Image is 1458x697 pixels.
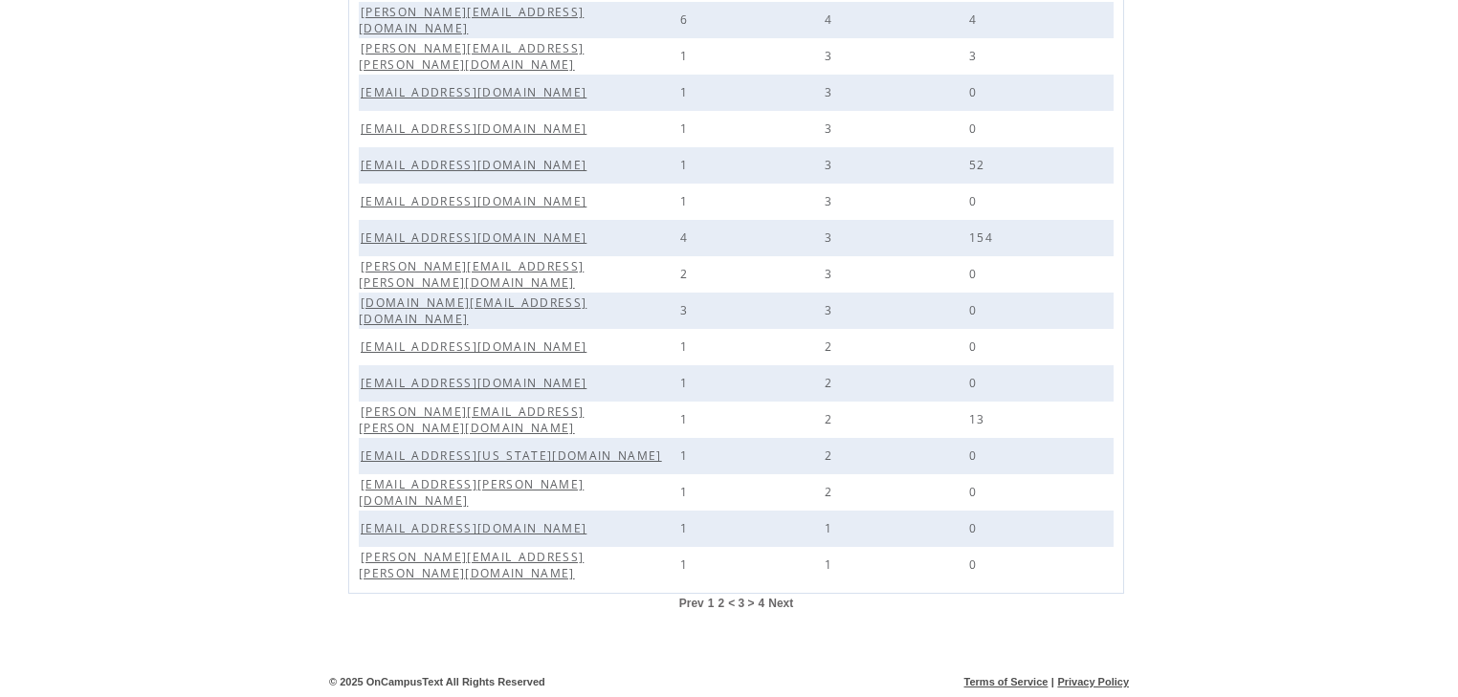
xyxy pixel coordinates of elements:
span: 52 [969,157,990,173]
span: 2 [825,447,837,464]
span: 3 [825,120,837,137]
span: 1 [680,411,693,427]
a: [EMAIL_ADDRESS][DOMAIN_NAME] [359,194,593,207]
span: [EMAIL_ADDRESS][DOMAIN_NAME] [361,193,591,209]
span: 2 [825,375,837,391]
span: 2 [825,484,837,500]
span: 3 [680,302,693,318]
span: 3 [825,229,837,246]
span: 1 [680,520,693,536]
span: 1 [680,157,693,173]
span: © 2025 OnCampusText All Rights Reserved [329,676,545,687]
a: [PERSON_NAME][EMAIL_ADDRESS][PERSON_NAME][DOMAIN_NAME] [359,403,584,433]
span: 1 [680,484,693,500]
span: 0 [969,520,982,536]
a: 4 [759,597,765,610]
span: 4 [680,229,693,246]
a: Prev [679,597,704,610]
span: 4 [825,11,837,28]
span: 0 [969,193,982,209]
span: 13 [969,411,990,427]
a: Terms of Service [964,676,1049,687]
span: 1 [680,447,693,464]
span: 2 [825,411,837,427]
span: 4 [969,11,982,28]
a: [PERSON_NAME][EMAIL_ADDRESS][PERSON_NAME][DOMAIN_NAME] [359,549,584,578]
span: 0 [969,556,982,573]
span: < 3 > [728,597,754,610]
span: 0 [969,375,982,391]
a: [EMAIL_ADDRESS][DOMAIN_NAME] [359,521,593,534]
span: 3 [825,266,837,282]
a: [EMAIL_ADDRESS][DOMAIN_NAME] [359,230,593,244]
a: [PERSON_NAME][EMAIL_ADDRESS][DOMAIN_NAME] [359,4,584,33]
span: [PERSON_NAME][EMAIL_ADDRESS][PERSON_NAME][DOMAIN_NAME] [359,549,584,581]
a: Next [768,597,793,610]
a: [PERSON_NAME][EMAIL_ADDRESS][PERSON_NAME][DOMAIN_NAME] [359,258,584,288]
span: [EMAIL_ADDRESS][US_STATE][DOMAIN_NAME] [361,447,667,464]
span: [EMAIL_ADDRESS][DOMAIN_NAME] [361,229,591,246]
span: [EMAIL_ADDRESS][DOMAIN_NAME] [361,338,591,355]
span: 1 [825,520,837,536]
a: 2 [718,597,724,610]
span: | [1051,676,1054,687]
a: Privacy Policy [1057,676,1129,687]
span: 6 [680,11,693,28]
a: 1 [708,597,715,610]
span: 3 [825,84,837,100]
span: 0 [969,266,982,282]
a: [EMAIL_ADDRESS][DOMAIN_NAME] [359,121,593,135]
span: [PERSON_NAME][EMAIL_ADDRESS][PERSON_NAME][DOMAIN_NAME] [359,403,584,436]
span: 1 [680,375,693,391]
a: [EMAIL_ADDRESS][PERSON_NAME][DOMAIN_NAME] [359,476,584,506]
span: 1 [680,338,693,355]
a: [EMAIL_ADDRESS][DOMAIN_NAME] [359,376,593,389]
span: 3 [825,302,837,318]
span: [EMAIL_ADDRESS][PERSON_NAME][DOMAIN_NAME] [359,476,584,509]
span: [PERSON_NAME][EMAIL_ADDRESS][PERSON_NAME][DOMAIN_NAME] [359,40,584,73]
span: 3 [825,157,837,173]
span: 1 [825,556,837,573]
span: 2 [825,338,837,355]
span: [PERSON_NAME][EMAIL_ADDRESS][PERSON_NAME][DOMAIN_NAME] [359,258,584,291]
span: 1 [680,556,693,573]
span: 154 [969,229,998,246]
a: [EMAIL_ADDRESS][US_STATE][DOMAIN_NAME] [359,448,669,462]
span: 2 [680,266,693,282]
span: 1 [680,193,693,209]
span: [EMAIL_ADDRESS][DOMAIN_NAME] [361,84,591,100]
span: 0 [969,484,982,500]
span: [EMAIL_ADDRESS][DOMAIN_NAME] [361,520,591,536]
span: 3 [825,193,837,209]
span: [PERSON_NAME][EMAIL_ADDRESS][DOMAIN_NAME] [359,4,584,36]
span: 3 [969,48,982,64]
a: [DOMAIN_NAME][EMAIL_ADDRESS][DOMAIN_NAME] [359,294,586,324]
span: [EMAIL_ADDRESS][DOMAIN_NAME] [361,375,591,391]
span: [EMAIL_ADDRESS][DOMAIN_NAME] [361,120,591,137]
span: 0 [969,338,982,355]
a: [EMAIL_ADDRESS][DOMAIN_NAME] [359,85,593,98]
span: [DOMAIN_NAME][EMAIL_ADDRESS][DOMAIN_NAME] [359,294,586,327]
span: 0 [969,447,982,464]
span: 0 [969,302,982,318]
span: 0 [969,120,982,137]
span: 1 [680,48,693,64]
span: 1 [680,120,693,137]
span: 3 [825,48,837,64]
span: [EMAIL_ADDRESS][DOMAIN_NAME] [361,157,591,173]
span: 0 [969,84,982,100]
a: [PERSON_NAME][EMAIL_ADDRESS][PERSON_NAME][DOMAIN_NAME] [359,40,584,70]
a: [EMAIL_ADDRESS][DOMAIN_NAME] [359,158,593,171]
a: [EMAIL_ADDRESS][DOMAIN_NAME] [359,339,593,353]
span: 1 [680,84,693,100]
